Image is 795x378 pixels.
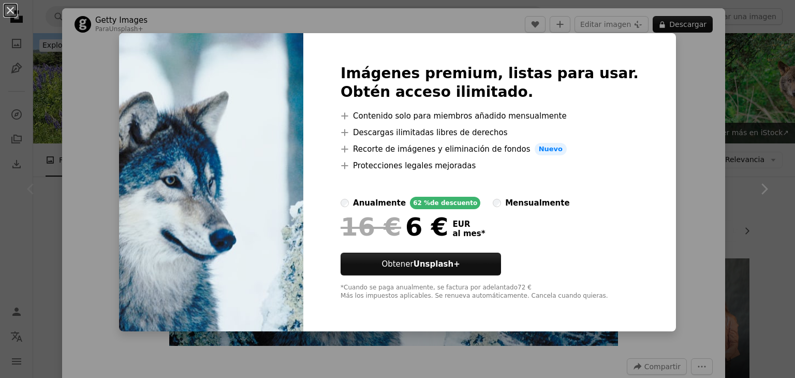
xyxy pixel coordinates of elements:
[341,213,401,240] span: 16 €
[341,253,501,275] button: ObtenerUnsplash+
[535,143,567,155] span: Nuevo
[341,126,639,139] li: Descargas ilimitadas libres de derechos
[341,64,639,101] h2: Imágenes premium, listas para usar. Obtén acceso ilimitado.
[410,197,480,209] div: 62 % de descuento
[505,197,569,209] div: mensualmente
[341,110,639,122] li: Contenido solo para miembros añadido mensualmente
[414,259,460,269] strong: Unsplash+
[341,199,349,207] input: anualmente62 %de descuento
[341,159,639,172] li: Protecciones legales mejoradas
[341,284,639,300] div: *Cuando se paga anualmente, se factura por adelantado 72 € Más los impuestos aplicables. Se renue...
[353,197,406,209] div: anualmente
[452,229,485,238] span: al mes *
[341,143,639,155] li: Recorte de imágenes y eliminación de fondos
[452,220,485,229] span: EUR
[341,213,448,240] div: 6 €
[119,33,303,331] img: premium_photo-1661899053699-f49eb65ca6a3
[493,199,501,207] input: mensualmente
